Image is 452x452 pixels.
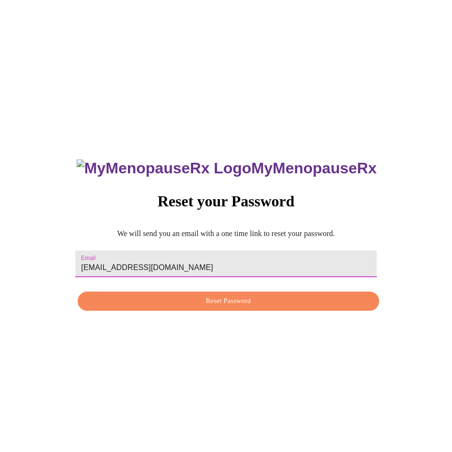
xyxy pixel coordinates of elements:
p: We will send you an email with a one time link to reset your password. [75,229,376,238]
button: Reset Password [78,292,379,311]
span: Reset Password [89,295,368,307]
h3: Reset your Password [75,192,376,210]
h3: MyMenopauseRx [77,159,377,177]
img: MyMenopauseRx Logo [77,159,251,177]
